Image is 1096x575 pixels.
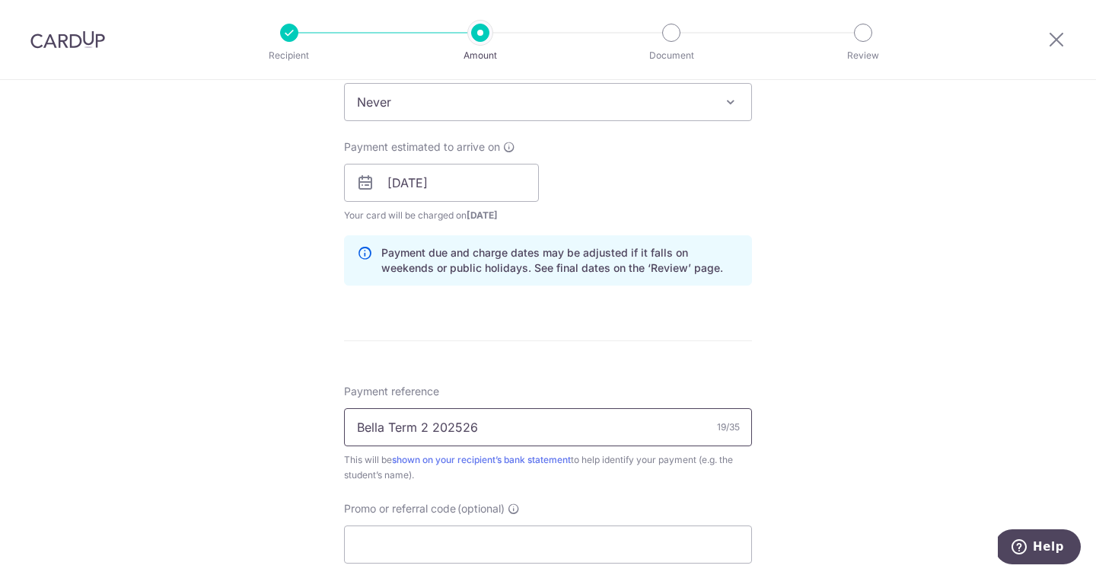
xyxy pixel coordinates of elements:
div: This will be to help identify your payment (e.g. the student’s name). [344,452,752,483]
span: Payment reference [344,384,439,399]
span: (optional) [457,501,505,516]
input: DD / MM / YYYY [344,164,539,202]
p: Recipient [233,48,346,63]
p: Amount [424,48,537,63]
span: Your card will be charged on [344,208,539,223]
p: Review [807,48,919,63]
p: Payment due and charge dates may be adjusted if it falls on weekends or public holidays. See fina... [381,245,739,276]
img: CardUp [30,30,105,49]
span: Never [344,83,752,121]
span: Promo or referral code [344,501,456,516]
span: Payment estimated to arrive on [344,139,500,155]
p: Document [615,48,728,63]
span: [DATE] [467,209,498,221]
span: Never [345,84,751,120]
iframe: Opens a widget where you can find more information [998,529,1081,567]
a: shown on your recipient’s bank statement [392,454,571,465]
div: 19/35 [717,420,740,435]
